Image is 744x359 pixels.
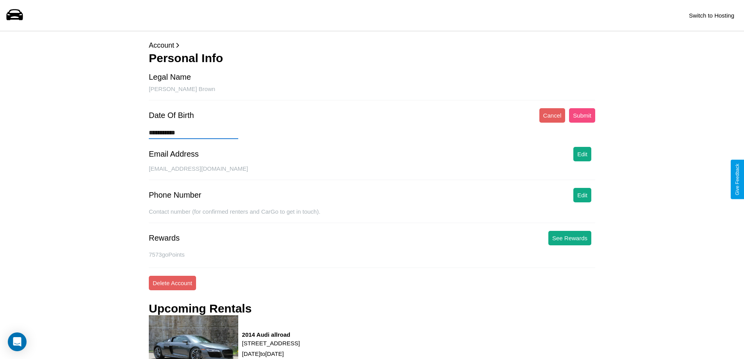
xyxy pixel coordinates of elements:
p: [STREET_ADDRESS] [242,338,300,348]
button: See Rewards [548,231,591,245]
div: Open Intercom Messenger [8,332,27,351]
div: [PERSON_NAME] Brown [149,86,595,100]
button: Edit [573,188,591,202]
p: Account [149,39,595,52]
div: Give Feedback [735,164,740,195]
div: Phone Number [149,191,202,200]
p: 7573 goPoints [149,249,595,260]
h3: 2014 Audi allroad [242,331,300,338]
h3: Upcoming Rentals [149,302,252,315]
p: [DATE] to [DATE] [242,348,300,359]
div: Rewards [149,234,180,243]
div: Date Of Birth [149,111,194,120]
button: Delete Account [149,276,196,290]
div: Email Address [149,150,199,159]
div: Legal Name [149,73,191,82]
button: Cancel [539,108,566,123]
button: Submit [569,108,595,123]
button: Edit [573,147,591,161]
div: [EMAIL_ADDRESS][DOMAIN_NAME] [149,165,595,180]
h3: Personal Info [149,52,595,65]
div: Contact number (for confirmed renters and CarGo to get in touch). [149,208,595,223]
button: Switch to Hosting [685,8,738,23]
